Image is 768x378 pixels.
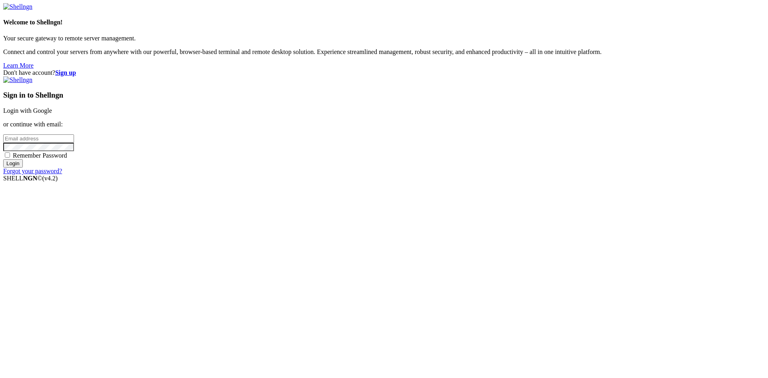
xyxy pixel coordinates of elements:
span: 4.2.0 [42,175,58,182]
img: Shellngn [3,3,32,10]
input: Remember Password [5,152,10,158]
p: Your secure gateway to remote server management. [3,35,765,42]
p: Connect and control your servers from anywhere with our powerful, browser-based terminal and remo... [3,48,765,56]
div: Don't have account? [3,69,765,76]
span: Remember Password [13,152,67,159]
p: or continue with email: [3,121,765,128]
h3: Sign in to Shellngn [3,91,765,100]
b: NGN [23,175,38,182]
input: Email address [3,134,74,143]
a: Learn More [3,62,34,69]
a: Login with Google [3,107,52,114]
a: Forgot your password? [3,168,62,174]
h4: Welcome to Shellngn! [3,19,765,26]
span: SHELL © [3,175,58,182]
input: Login [3,159,23,168]
a: Sign up [55,69,76,76]
img: Shellngn [3,76,32,84]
